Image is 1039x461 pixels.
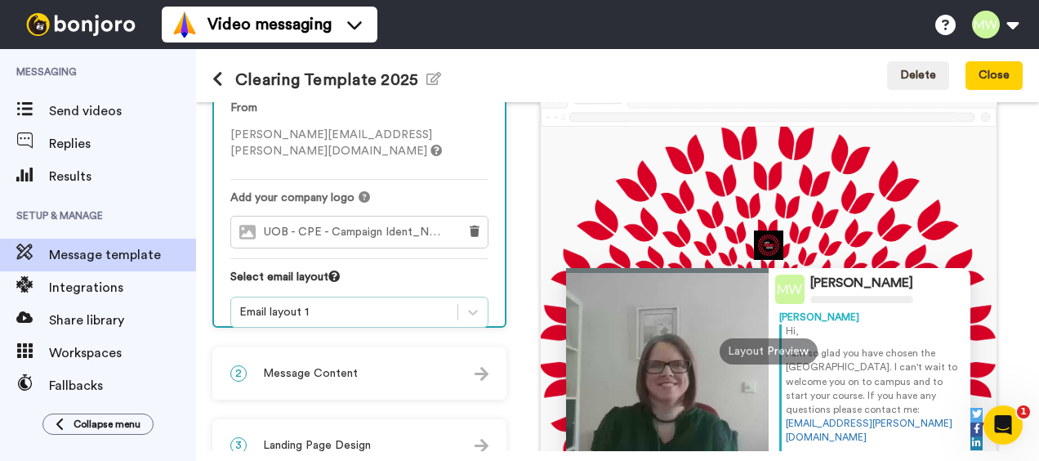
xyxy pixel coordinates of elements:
div: Email layout 1 [239,304,449,320]
span: Results [49,167,196,186]
img: Profile Image [775,275,805,304]
span: Send videos [49,101,196,121]
div: Layout Preview [720,338,818,365]
span: Message Content [263,365,358,382]
div: [PERSON_NAME] [810,275,913,291]
h1: Clearing Template 2025 [212,70,441,89]
label: From [230,100,257,117]
button: Delete [887,61,949,91]
span: Add your company logo [230,190,355,206]
button: Collapse menu [42,414,154,435]
a: [EMAIL_ADDRESS][PERSON_NAME][DOMAIN_NAME] [786,418,952,442]
img: vm-color.svg [172,11,198,38]
span: Share library [49,311,196,330]
iframe: Intercom live chat [983,405,1023,445]
span: Message template [49,245,196,265]
div: Select email layout [230,269,488,297]
span: UOB - CPE - Campaign Ident_No Gradient_CMYK-01.jpeg [264,226,449,239]
span: Video messaging [207,13,332,36]
span: Integrations [49,278,196,298]
p: I am so glad you have chosen the [GEOGRAPHIC_DATA]. I can't wait to welcome you on to campus and ... [786,347,961,445]
div: [PERSON_NAME] [779,311,961,324]
img: bj-logo-header-white.svg [20,13,142,36]
span: [PERSON_NAME][EMAIL_ADDRESS][PERSON_NAME][DOMAIN_NAME] [230,129,442,157]
span: 1 [1017,405,1030,418]
img: f6c7e729-3d5f-476b-8ff6-4452e0785430 [754,230,783,260]
span: Fallbacks [49,376,196,396]
span: 2 [230,365,247,382]
img: arrow.svg [475,367,488,381]
img: arrow.svg [475,439,488,453]
p: Hi, [786,324,961,338]
span: Landing Page Design [263,437,371,454]
div: 2Message Content [212,347,506,400]
span: Workspaces [49,343,196,363]
span: Collapse menu [74,418,140,431]
button: Close [965,61,1023,91]
span: Replies [49,134,196,154]
span: 3 [230,437,247,454]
